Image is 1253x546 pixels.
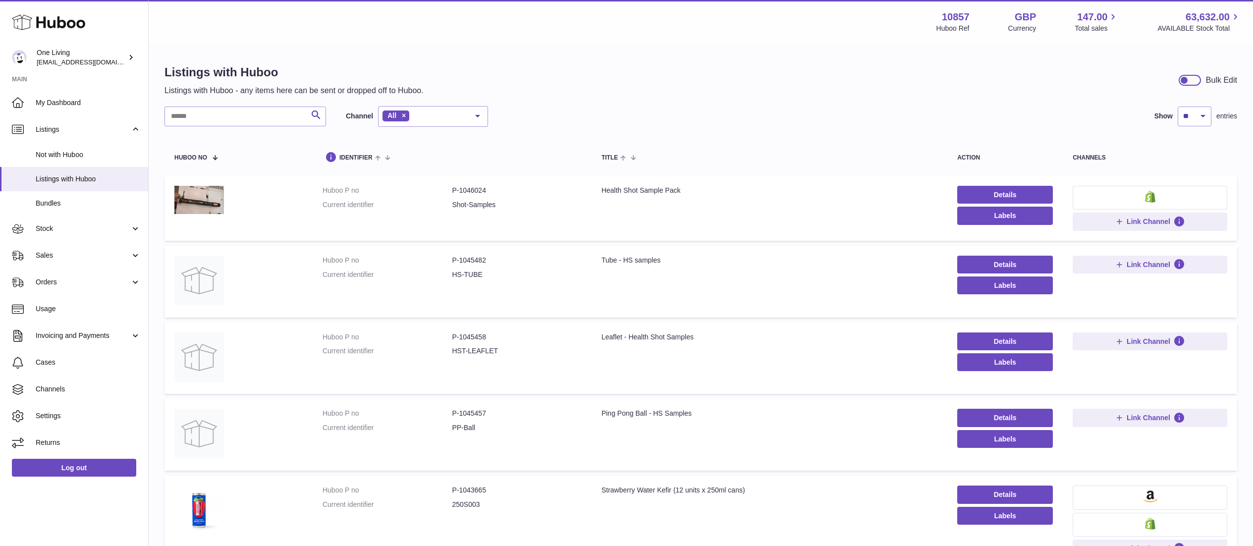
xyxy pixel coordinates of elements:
dt: Huboo P no [323,332,452,342]
span: Orders [36,277,130,287]
a: Log out [12,459,136,477]
dd: P-1045457 [452,409,581,418]
span: Bundles [36,199,141,208]
button: Link Channel [1073,332,1227,350]
dd: 250S003 [452,500,581,509]
span: My Dashboard [36,98,141,108]
dd: Shot-Samples [452,200,581,210]
div: Tube - HS samples [601,256,937,265]
span: entries [1216,111,1237,121]
span: Cases [36,358,141,367]
p: Listings with Huboo - any items here can be sent or dropped off to Huboo. [164,85,424,96]
span: All [387,111,396,119]
a: 147.00 Total sales [1075,10,1119,33]
span: Link Channel [1127,217,1170,226]
span: Listings with Huboo [36,174,141,184]
span: title [601,155,618,161]
span: AVAILABLE Stock Total [1157,24,1241,33]
dt: Huboo P no [323,256,452,265]
img: Strawberry Water Kefir (12 units x 250ml cans) [174,486,224,535]
a: Details [957,486,1053,503]
button: Link Channel [1073,409,1227,427]
img: Tube - HS samples [174,256,224,305]
span: 63,632.00 [1186,10,1230,24]
strong: 10857 [942,10,970,24]
span: Returns [36,438,141,447]
img: Ping Pong Ball - HS Samples [174,409,224,458]
dd: HS-TUBE [452,270,581,279]
dd: PP-Ball [452,423,581,433]
span: Link Channel [1127,413,1170,422]
dt: Huboo P no [323,486,452,495]
div: Huboo Ref [936,24,970,33]
span: identifier [339,155,373,161]
span: Not with Huboo [36,150,141,160]
a: Details [957,409,1053,427]
span: Listings [36,125,130,134]
button: Labels [957,430,1053,448]
dd: HST-LEAFLET [452,346,581,356]
button: Labels [957,353,1053,371]
img: shopify-small.png [1145,191,1155,203]
span: Link Channel [1127,260,1170,269]
a: Details [957,186,1053,204]
div: Leaflet - Health Shot Samples [601,332,937,342]
img: shopify-small.png [1145,518,1155,530]
img: Health Shot Sample Pack [174,186,224,214]
div: Bulk Edit [1206,75,1237,86]
span: Usage [36,304,141,314]
span: Channels [36,384,141,394]
h1: Listings with Huboo [164,64,424,80]
span: Settings [36,411,141,421]
span: Total sales [1075,24,1119,33]
a: 63,632.00 AVAILABLE Stock Total [1157,10,1241,33]
span: [EMAIL_ADDRESS][DOMAIN_NAME] [37,58,146,66]
dt: Current identifier [323,200,452,210]
span: Stock [36,224,130,233]
div: action [957,155,1053,161]
img: amazon-small.png [1143,491,1157,502]
div: Health Shot Sample Pack [601,186,937,195]
dd: P-1045458 [452,332,581,342]
div: channels [1073,155,1227,161]
dt: Current identifier [323,270,452,279]
div: Currency [1008,24,1036,33]
dd: P-1045482 [452,256,581,265]
span: Link Channel [1127,337,1170,346]
dt: Current identifier [323,423,452,433]
dt: Huboo P no [323,186,452,195]
label: Show [1154,111,1173,121]
span: Huboo no [174,155,207,161]
div: One Living [37,48,126,67]
span: Sales [36,251,130,260]
dt: Current identifier [323,346,452,356]
a: Details [957,256,1053,273]
dd: P-1043665 [452,486,581,495]
span: Invoicing and Payments [36,331,130,340]
strong: GBP [1015,10,1036,24]
button: Labels [957,207,1053,224]
div: Ping Pong Ball - HS Samples [601,409,937,418]
button: Link Channel [1073,256,1227,273]
dt: Current identifier [323,500,452,509]
dd: P-1046024 [452,186,581,195]
div: Strawberry Water Kefir (12 units x 250ml cans) [601,486,937,495]
button: Link Channel [1073,213,1227,230]
dt: Huboo P no [323,409,452,418]
img: internalAdmin-10857@internal.huboo.com [12,50,27,65]
img: Leaflet - Health Shot Samples [174,332,224,382]
label: Channel [346,111,373,121]
a: Details [957,332,1053,350]
button: Labels [957,507,1053,525]
span: 147.00 [1077,10,1107,24]
button: Labels [957,276,1053,294]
